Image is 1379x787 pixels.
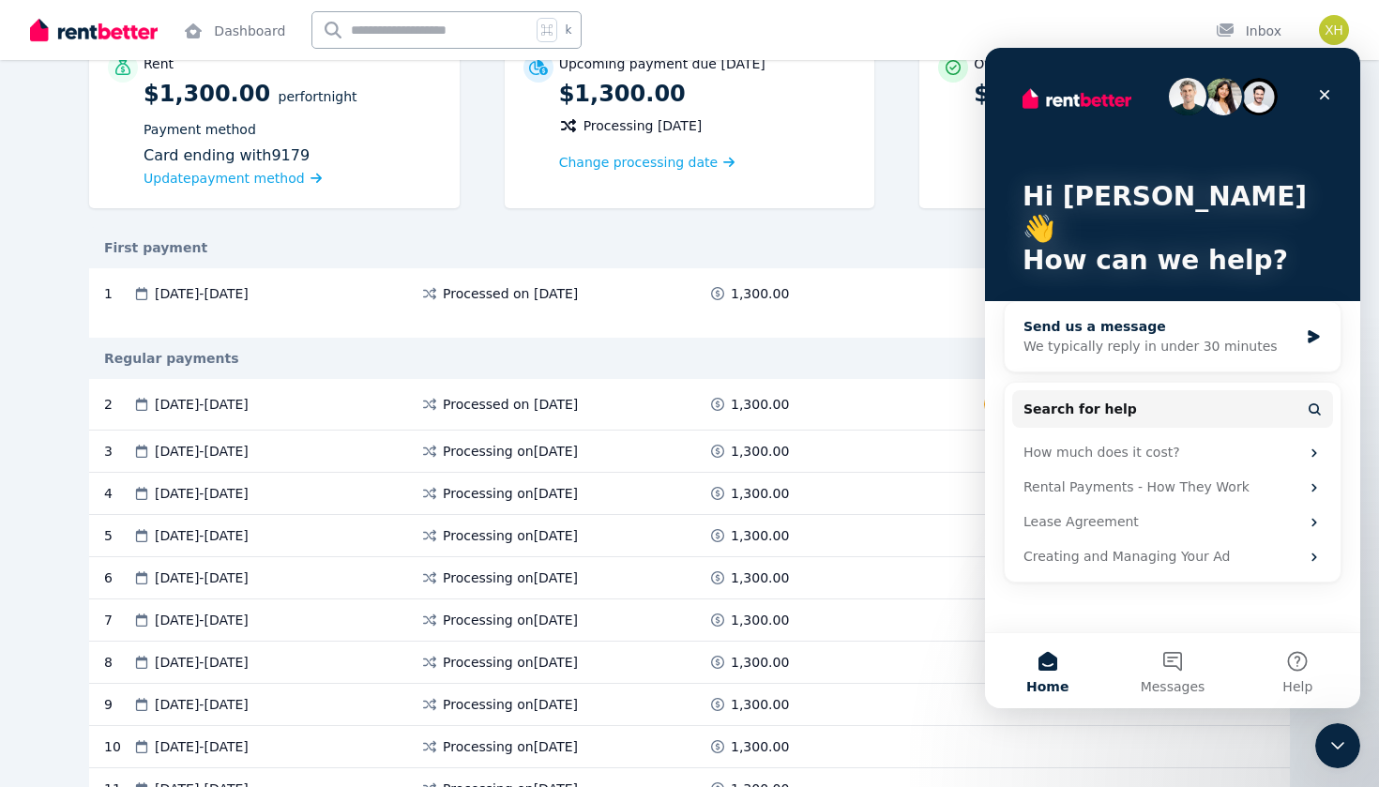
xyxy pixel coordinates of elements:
span: Processing on [DATE] [443,526,578,545]
div: 6 [104,568,132,587]
span: [DATE] - [DATE] [155,653,249,672]
a: Change processing date [559,153,735,172]
p: $1,300.00 [144,79,441,189]
div: Card ending with 9179 [144,144,441,167]
span: 1,300.00 [731,568,789,587]
div: 8 [104,653,132,672]
iframe: Intercom live chat [1315,723,1360,768]
span: Processed on [DATE] [443,284,578,303]
span: [DATE] - [DATE] [155,568,249,587]
span: Processing on [DATE] [443,695,578,714]
iframe: Intercom live chat [985,48,1360,708]
span: per Fortnight [279,89,357,104]
span: [DATE] - [DATE] [155,442,249,461]
span: [DATE] - [DATE] [155,695,249,714]
div: 9 [104,695,132,714]
span: 1,300.00 [731,442,789,461]
div: 3 [104,442,132,461]
div: 10 [104,737,132,756]
span: Processing [DATE] [583,116,703,135]
p: Rent [144,54,174,73]
span: 1,300.00 [731,737,789,756]
div: 1 [104,284,132,303]
img: Xiaochen Hu [1319,15,1349,45]
span: [DATE] - [DATE] [155,484,249,503]
span: k [565,23,571,38]
div: First payment [89,238,1290,257]
span: Change processing date [559,153,719,172]
div: 7 [104,611,132,629]
p: $1,300.00 [559,79,856,109]
p: Payment method [144,120,441,139]
div: Inbox [1216,22,1281,40]
span: Update payment method [144,171,305,186]
span: [DATE] - [DATE] [155,737,249,756]
p: Upcoming payment due [DATE] [559,54,765,73]
span: [DATE] - [DATE] [155,395,249,414]
div: 4 [104,484,132,503]
img: RentBetter [30,16,158,44]
div: 2 [104,390,132,418]
span: [DATE] - [DATE] [155,526,249,545]
span: 1,300.00 [731,526,789,545]
span: Processing on [DATE] [443,442,578,461]
span: Processing on [DATE] [443,568,578,587]
span: 1,300.00 [731,484,789,503]
span: Processing on [DATE] [443,737,578,756]
span: 1,300.00 [731,284,789,303]
span: [DATE] - [DATE] [155,284,249,303]
p: Overdue amount [974,54,1084,73]
span: Processing on [DATE] [443,653,578,672]
span: Processed on [DATE] [443,395,578,414]
span: 1,300.00 [731,611,789,629]
span: 1,300.00 [731,395,789,414]
div: Regular payments [89,349,1290,368]
div: 5 [104,526,132,545]
p: $0.00 [974,79,1271,109]
span: 1,300.00 [731,653,789,672]
span: Processing on [DATE] [443,484,578,503]
span: 1,300.00 [731,695,789,714]
span: Processing on [DATE] [443,611,578,629]
span: [DATE] - [DATE] [155,611,249,629]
